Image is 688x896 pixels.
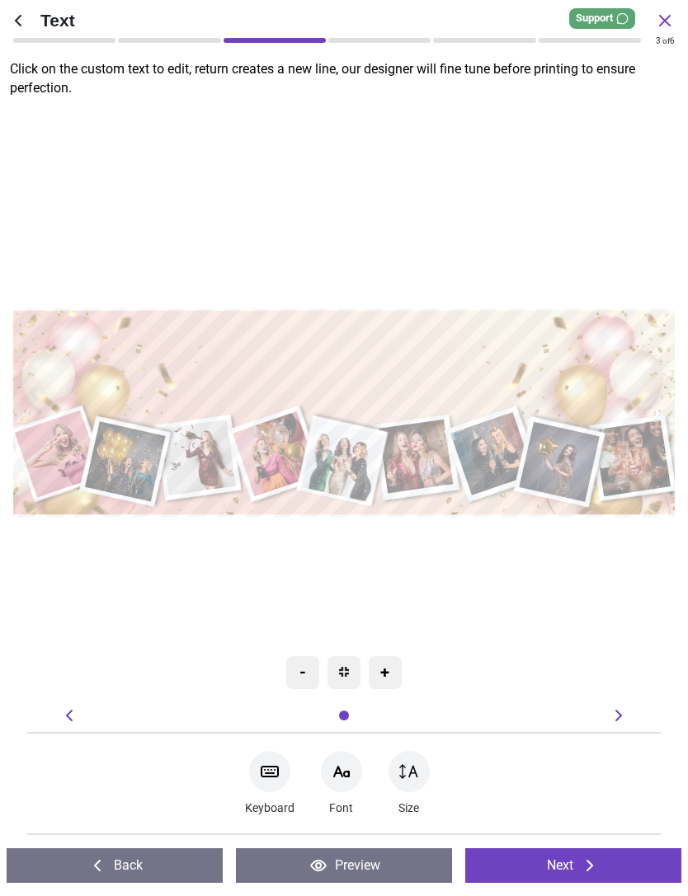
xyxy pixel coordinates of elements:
img: recenter [339,667,349,677]
div: Size [389,747,430,820]
div: - [286,656,319,689]
div: of 6 [656,35,675,47]
div: Support [569,8,635,29]
div: + [369,656,402,689]
button: Next [465,848,681,883]
button: Preview [236,848,452,883]
div: Font [321,747,362,820]
div: Keyboard [245,747,295,820]
button: Back [7,848,223,883]
p: Click on the custom text to edit, return creates a new line, our designer will fine tune before p... [10,60,688,97]
span: 3 [656,36,661,45]
span: Text [40,8,655,32]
